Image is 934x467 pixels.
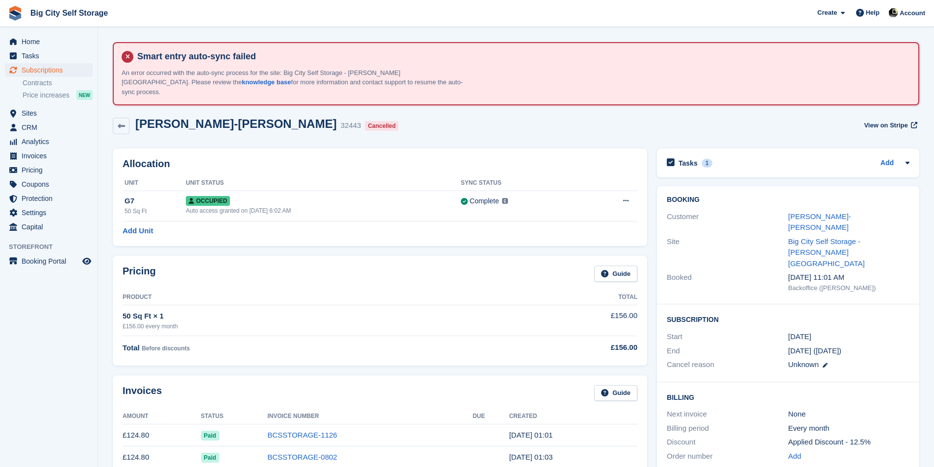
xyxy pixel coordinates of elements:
[667,345,788,357] div: End
[864,121,908,130] span: View on Stripe
[123,266,156,282] h2: Pricing
[788,212,851,232] a: [PERSON_NAME]-[PERSON_NAME]
[22,192,80,205] span: Protection
[9,242,98,252] span: Storefront
[667,314,909,324] h2: Subscription
[667,451,788,462] div: Order number
[900,8,925,18] span: Account
[123,344,140,352] span: Total
[5,177,93,191] a: menu
[186,206,461,215] div: Auto access granted on [DATE] 6:02 AM
[788,409,909,420] div: None
[788,237,865,268] a: Big City Self Storage - [PERSON_NAME][GEOGRAPHIC_DATA]
[817,8,837,18] span: Create
[509,453,553,461] time: 2025-08-12 00:03:45 UTC
[22,163,80,177] span: Pricing
[123,158,637,170] h2: Allocation
[123,409,201,424] th: Amount
[5,135,93,148] a: menu
[788,331,811,343] time: 2024-02-01 00:00:00 UTC
[594,266,637,282] a: Guide
[201,453,219,463] span: Paid
[594,385,637,401] a: Guide
[667,359,788,370] div: Cancel reason
[502,198,508,204] img: icon-info-grey-7440780725fd019a000dd9b08b2336e03edf1995a4989e88bcd33f0948082b44.svg
[788,346,842,355] span: [DATE] ([DATE])
[667,331,788,343] div: Start
[123,175,186,191] th: Unit
[365,121,399,131] div: Cancelled
[860,117,919,133] a: View on Stripe
[23,91,70,100] span: Price increases
[888,8,898,18] img: Patrick Nevin
[22,149,80,163] span: Invoices
[492,342,638,353] div: £156.00
[123,385,162,401] h2: Invoices
[125,196,186,207] div: G7
[5,121,93,134] a: menu
[473,409,509,424] th: Due
[201,409,268,424] th: Status
[22,135,80,148] span: Analytics
[788,451,802,462] a: Add
[22,49,80,63] span: Tasks
[142,345,190,352] span: Before discounts
[22,121,80,134] span: CRM
[667,437,788,448] div: Discount
[866,8,880,18] span: Help
[22,177,80,191] span: Coupons
[788,272,909,283] div: [DATE] 11:01 AM
[22,63,80,77] span: Subscriptions
[5,49,93,63] a: menu
[133,51,910,62] h4: Smart entry auto-sync failed
[5,192,93,205] a: menu
[76,90,93,100] div: NEW
[5,220,93,234] a: menu
[5,254,93,268] a: menu
[267,453,337,461] a: BCSSTORAGE-0802
[5,149,93,163] a: menu
[122,68,465,97] p: An error occurred with the auto-sync process for the site: Big City Self Storage - [PERSON_NAME][...
[123,290,492,305] th: Product
[186,196,230,206] span: Occupied
[492,305,638,336] td: £156.00
[23,90,93,100] a: Price increases NEW
[22,106,80,120] span: Sites
[22,254,80,268] span: Booking Portal
[81,255,93,267] a: Preview store
[123,225,153,237] a: Add Unit
[201,431,219,441] span: Paid
[123,311,492,322] div: 50 Sq Ft × 1
[8,6,23,21] img: stora-icon-8386f47178a22dfd0bd8f6a31ec36ba5ce8667c1dd55bd0f319d3a0aa187defe.svg
[5,106,93,120] a: menu
[461,175,584,191] th: Sync Status
[341,120,361,131] div: 32443
[788,437,909,448] div: Applied Discount - 12.5%
[788,360,819,369] span: Unknown
[125,207,186,216] div: 50 Sq Ft
[667,423,788,434] div: Billing period
[679,159,698,168] h2: Tasks
[5,63,93,77] a: menu
[267,409,472,424] th: Invoice Number
[22,206,80,220] span: Settings
[123,424,201,446] td: £124.80
[23,78,93,88] a: Contracts
[5,206,93,220] a: menu
[667,392,909,402] h2: Billing
[186,175,461,191] th: Unit Status
[123,322,492,331] div: £156.00 every month
[667,211,788,233] div: Customer
[667,236,788,270] div: Site
[667,196,909,204] h2: Booking
[702,159,713,168] div: 1
[788,423,909,434] div: Every month
[135,117,337,130] h2: [PERSON_NAME]-[PERSON_NAME]
[509,431,553,439] time: 2025-09-12 00:01:15 UTC
[667,409,788,420] div: Next invoice
[22,35,80,49] span: Home
[509,409,637,424] th: Created
[788,283,909,293] div: Backoffice ([PERSON_NAME])
[242,78,291,86] a: knowledge base
[5,163,93,177] a: menu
